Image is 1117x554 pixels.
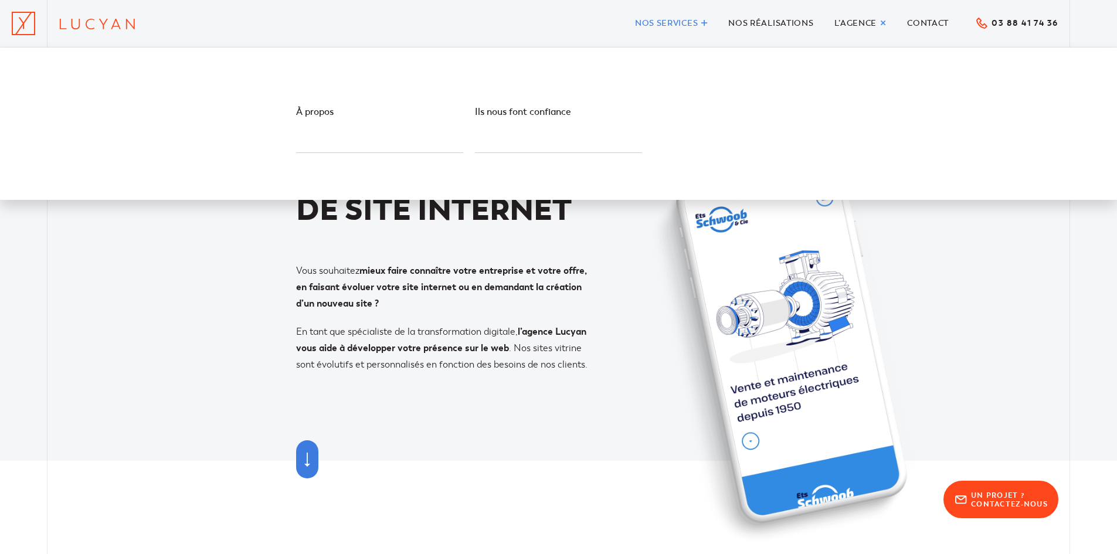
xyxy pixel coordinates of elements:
[728,18,813,28] span: Nos réalisations
[296,106,334,118] span: À propos
[475,106,571,118] span: Ils nous font confiance
[475,94,642,153] a: Ils nous font confiance
[834,18,877,28] span: L’agence
[728,16,813,30] a: Nos réalisations
[296,94,463,153] a: À propos
[635,18,698,28] span: Nos services
[296,190,572,230] strong: de site internet
[971,491,1048,509] span: Un projet ? Contactez-nous
[635,16,708,30] a: Nos services
[296,264,587,310] strong: mieux faire connaître votre entreprise et votre offre, en faisant évoluer votre site internet ou ...
[296,324,597,373] p: En tant que spécialiste de la transformation digitale, . Nos sites vitrine sont évolutifs et pers...
[907,16,949,30] a: Contact
[907,18,949,28] span: Contact
[975,15,1058,30] a: 03 88 41 74 36
[296,263,597,312] p: Vous souhaitez
[992,19,1058,27] span: 03 88 41 74 36
[943,481,1058,518] a: Un projet ?Contactez-nous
